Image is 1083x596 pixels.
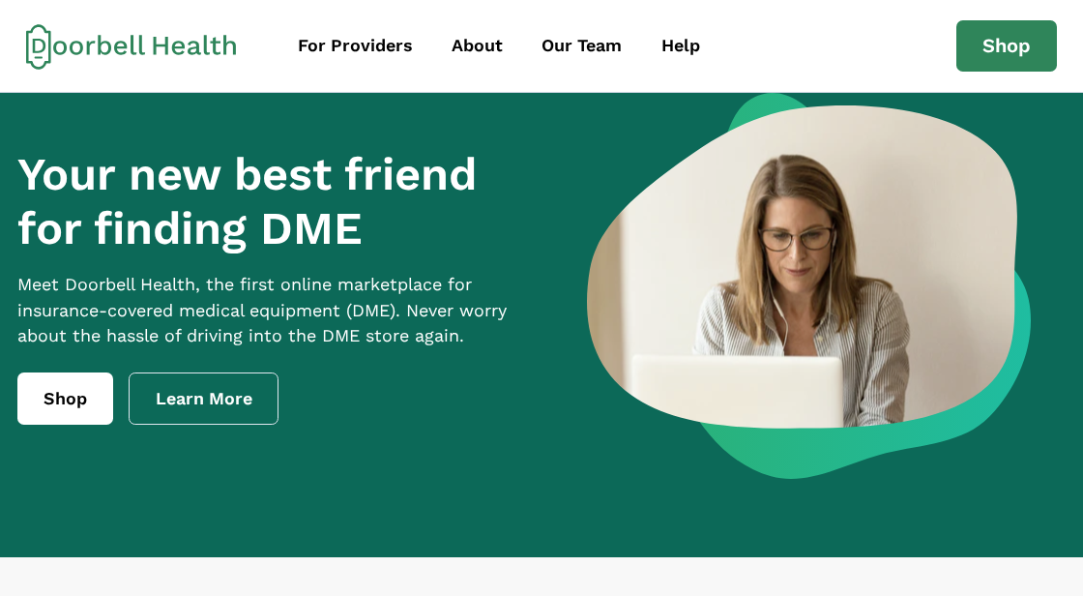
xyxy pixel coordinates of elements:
[17,372,113,425] a: Shop
[434,24,520,68] a: About
[129,372,279,425] a: Learn More
[17,147,531,256] h1: Your new best friend for finding DME
[524,24,639,68] a: Our Team
[661,33,700,59] div: Help
[956,20,1057,73] a: Shop
[298,33,413,59] div: For Providers
[280,24,430,68] a: For Providers
[644,24,717,68] a: Help
[452,33,503,59] div: About
[17,272,531,350] p: Meet Doorbell Health, the first online marketplace for insurance-covered medical equipment (DME)....
[587,93,1031,479] img: a woman looking at a computer
[541,33,622,59] div: Our Team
